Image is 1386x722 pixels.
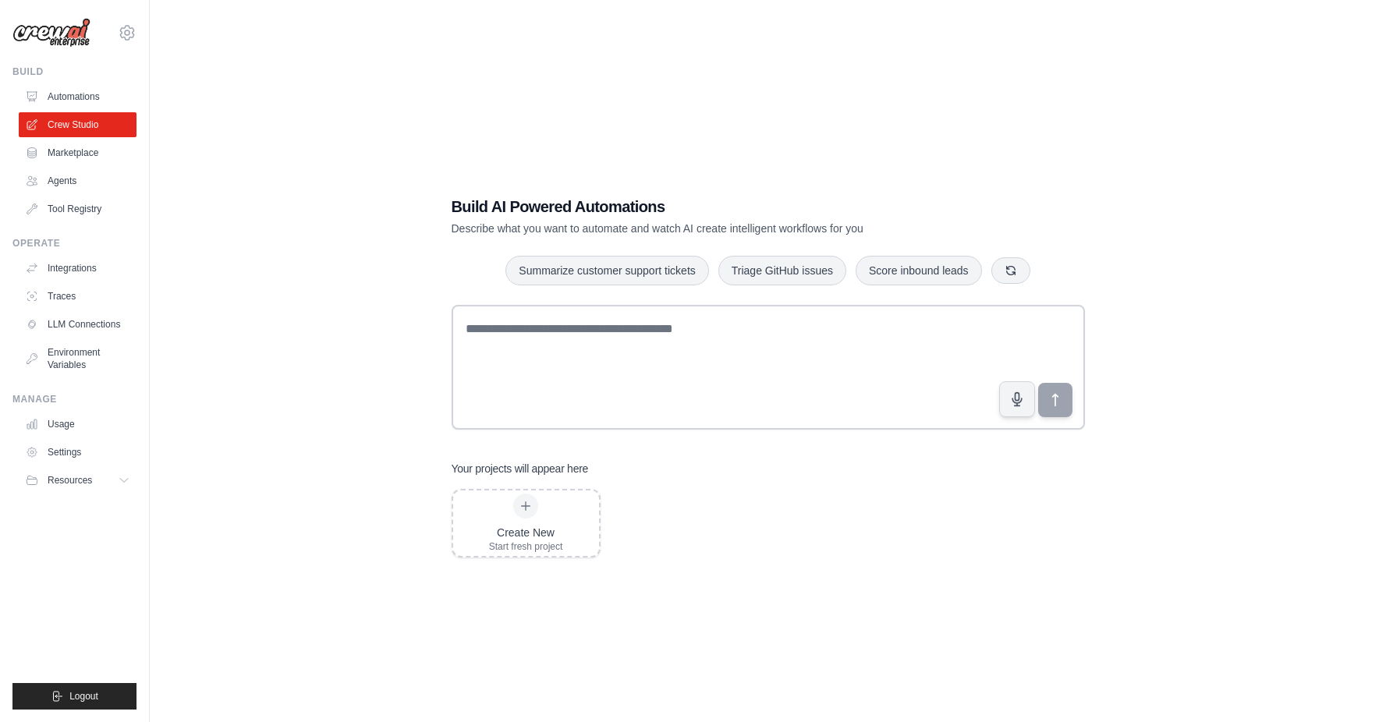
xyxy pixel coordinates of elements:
div: Start fresh project [489,540,563,553]
p: Describe what you want to automate and watch AI create intelligent workflows for you [452,221,976,236]
a: Marketplace [19,140,136,165]
button: Triage GitHub issues [718,256,846,285]
div: Manage [12,393,136,405]
a: Usage [19,412,136,437]
div: Create New [489,525,563,540]
div: Operate [12,237,136,250]
a: Settings [19,440,136,465]
button: Score inbound leads [856,256,982,285]
span: Resources [48,474,92,487]
a: Agents [19,168,136,193]
button: Logout [12,683,136,710]
button: Resources [19,468,136,493]
div: Build [12,65,136,78]
img: Logo [12,18,90,48]
a: Traces [19,284,136,309]
h1: Build AI Powered Automations [452,196,976,218]
a: LLM Connections [19,312,136,337]
a: Tool Registry [19,196,136,221]
a: Automations [19,84,136,109]
button: Get new suggestions [991,257,1030,284]
button: Click to speak your automation idea [999,381,1035,417]
a: Environment Variables [19,340,136,377]
a: Integrations [19,256,136,281]
h3: Your projects will appear here [452,461,589,476]
a: Crew Studio [19,112,136,137]
button: Summarize customer support tickets [505,256,708,285]
span: Logout [69,690,98,703]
